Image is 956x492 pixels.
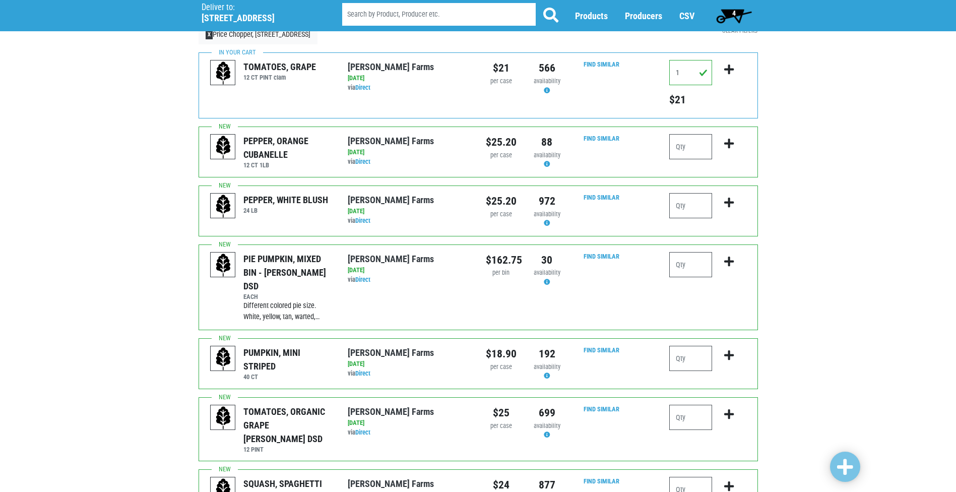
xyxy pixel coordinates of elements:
a: [PERSON_NAME] Farms [348,254,434,264]
a: Find Similar [584,253,619,260]
div: TOMATOES, ORGANIC GRAPE [PERSON_NAME] DSD [243,405,333,446]
h6: 24 LB [243,207,328,214]
img: placeholder-variety-43d6402dacf2d531de610a020419775a.svg [211,60,236,86]
div: [DATE] [348,359,470,369]
h5: [STREET_ADDRESS] [202,13,316,24]
a: Direct [355,158,370,165]
div: 88 [532,134,562,150]
div: 566 [532,60,562,76]
div: via [348,369,470,379]
div: $21 [486,60,517,76]
a: Find Similar [584,60,619,68]
div: via [348,275,470,285]
span: availability [534,210,560,218]
input: Search by Product, Producer etc. [342,3,536,26]
img: placeholder-variety-43d6402dacf2d531de610a020419775a.svg [211,135,236,160]
input: Qty [669,405,712,430]
div: $25 [486,405,517,421]
div: Different colored pie size. White, yellow, tan, warted, [243,300,333,322]
div: PIE PUMPKIN, MIXED BIN - [PERSON_NAME] DSD [243,252,333,293]
div: per case [486,77,517,86]
div: 30 [532,252,562,268]
div: PEPPER, ORANGE CUBANELLE [243,134,333,161]
h6: 12 CT 1LB [243,161,333,169]
div: PUMPKIN, MINI STRIPED [243,346,333,373]
div: $25.20 [486,193,517,209]
span: X [206,31,213,39]
h6: 40 CT [243,373,333,381]
div: TOMATOES, GRAPE [243,60,316,74]
h5: $21 [669,93,712,106]
img: placeholder-variety-43d6402dacf2d531de610a020419775a.svg [211,346,236,372]
div: PEPPER, WHITE BLUSH [243,193,328,207]
div: $18.90 [486,346,517,362]
div: 192 [532,346,562,362]
a: Producers [625,11,662,21]
div: [DATE] [348,266,470,275]
a: [PERSON_NAME] Farms [348,406,434,417]
h6: EACH [243,293,333,300]
a: [PERSON_NAME] Farms [348,478,434,489]
a: Find Similar [584,477,619,485]
a: [PERSON_NAME] Farms [348,136,434,146]
div: 972 [532,193,562,209]
div: per case [486,362,517,372]
a: Direct [355,428,370,436]
a: Find Similar [584,135,619,142]
div: [DATE] [348,148,470,157]
a: Products [575,11,608,21]
span: 4 [732,9,736,17]
span: availability [534,363,560,371]
a: Direct [355,370,370,377]
div: via [348,428,470,438]
img: placeholder-variety-43d6402dacf2d531de610a020419775a.svg [211,253,236,278]
a: Direct [355,276,370,283]
span: … [315,313,320,321]
a: [PERSON_NAME] Farms [348,347,434,358]
div: per bin [486,268,517,278]
div: via [348,157,470,167]
a: CSV [679,11,694,21]
a: Direct [355,84,370,91]
a: Find Similar [584,194,619,201]
input: Qty [669,252,712,277]
a: Find Similar [584,346,619,354]
div: 699 [532,405,562,421]
div: via [348,83,470,93]
p: Deliver to: [202,3,316,13]
div: $162.75 [486,252,517,268]
div: [DATE] [348,74,470,83]
div: via [348,216,470,226]
img: placeholder-variety-43d6402dacf2d531de610a020419775a.svg [211,194,236,219]
h6: 12 PINT [243,446,333,453]
a: [PERSON_NAME] Farms [348,195,434,205]
div: [DATE] [348,418,470,428]
input: Qty [669,134,712,159]
a: 4 [712,6,756,26]
a: [PERSON_NAME] Farms [348,61,434,72]
a: XPrice Chopper, [STREET_ADDRESS] [199,25,318,44]
span: availability [534,422,560,429]
h6: 12 CT PINT clam [243,74,316,81]
div: $25.20 [486,134,517,150]
span: availability [534,151,560,159]
input: Qty [669,346,712,371]
input: Qty [669,193,712,218]
a: Direct [355,217,370,224]
span: availability [534,77,560,85]
span: availability [534,269,560,276]
div: [DATE] [348,207,470,216]
div: per case [486,151,517,160]
img: placeholder-variety-43d6402dacf2d531de610a020419775a.svg [211,405,236,430]
a: Find Similar [584,405,619,413]
div: per case [486,421,517,431]
div: per case [486,210,517,219]
input: Qty [669,60,712,85]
